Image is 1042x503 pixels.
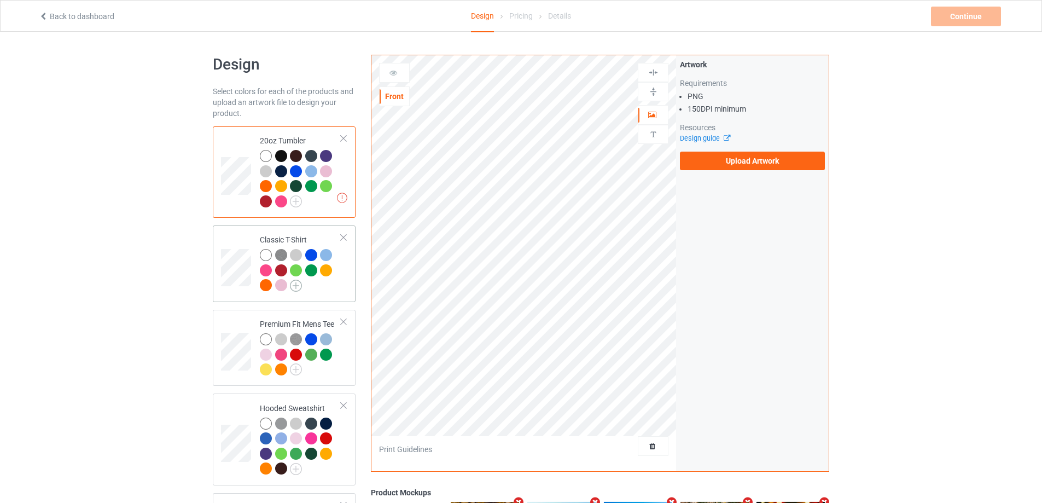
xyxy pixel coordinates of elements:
div: Hooded Sweatshirt [260,403,341,474]
img: svg%3E%0A [648,86,659,97]
div: Premium Fit Mens Tee [213,310,356,386]
div: Hooded Sweatshirt [213,394,356,485]
img: heather_texture.png [275,249,287,261]
label: Upload Artwork [680,152,825,170]
img: svg%3E%0A [648,67,659,78]
div: Classic T-Shirt [260,234,341,291]
img: svg+xml;base64,PD94bWwgdmVyc2lvbj0iMS4wIiBlbmNvZGluZz0iVVRGLTgiPz4KPHN2ZyB3aWR0aD0iMjJweCIgaGVpZ2... [290,463,302,475]
div: Print Guidelines [379,444,432,455]
div: Requirements [680,78,825,89]
div: Design [471,1,494,32]
h1: Design [213,55,356,74]
div: Classic T-Shirt [213,226,356,302]
div: Details [548,1,571,31]
a: Design guide [680,134,730,142]
div: 20oz Tumbler [260,135,341,206]
img: exclamation icon [337,193,347,203]
img: svg+xml;base64,PD94bWwgdmVyc2lvbj0iMS4wIiBlbmNvZGluZz0iVVRGLTgiPz4KPHN2ZyB3aWR0aD0iMjJweCIgaGVpZ2... [290,195,302,207]
a: Back to dashboard [39,12,114,21]
img: svg+xml;base64,PD94bWwgdmVyc2lvbj0iMS4wIiBlbmNvZGluZz0iVVRGLTgiPz4KPHN2ZyB3aWR0aD0iMjJweCIgaGVpZ2... [290,280,302,292]
div: 20oz Tumbler [213,126,356,218]
img: svg+xml;base64,PD94bWwgdmVyc2lvbj0iMS4wIiBlbmNvZGluZz0iVVRGLTgiPz4KPHN2ZyB3aWR0aD0iMjJweCIgaGVpZ2... [290,363,302,375]
div: Pricing [509,1,533,31]
img: svg%3E%0A [648,129,659,140]
div: Select colors for each of the products and upload an artwork file to design your product. [213,86,356,119]
div: Resources [680,122,825,133]
li: 150 DPI minimum [688,103,825,114]
img: heather_texture.png [290,333,302,345]
div: Product Mockups [371,487,829,498]
div: Artwork [680,59,825,70]
li: PNG [688,91,825,102]
div: Premium Fit Mens Tee [260,319,341,375]
div: Front [380,91,409,102]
